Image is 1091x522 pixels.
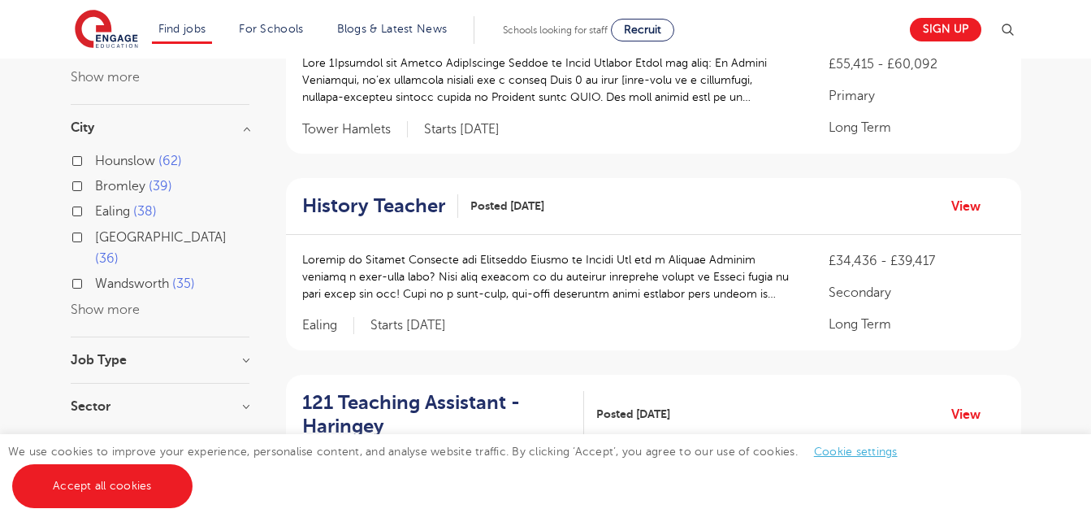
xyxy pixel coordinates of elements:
[470,198,544,215] span: Posted [DATE]
[95,204,106,215] input: Ealing 38
[503,24,608,36] span: Schools looking for staff
[95,179,106,189] input: Bromley 39
[75,10,138,50] img: Engage Education
[158,23,206,35] a: Find jobs
[829,54,1004,74] p: £55,415 - £60,092
[424,121,500,138] p: Starts [DATE]
[95,154,106,164] input: Hounslow 62
[172,276,195,291] span: 35
[829,118,1004,137] p: Long Term
[302,317,354,334] span: Ealing
[302,194,458,218] a: History Teacher
[12,464,193,508] a: Accept all cookies
[829,251,1004,271] p: £34,436 - £39,417
[910,18,981,41] a: Sign up
[95,230,227,245] span: [GEOGRAPHIC_DATA]
[95,230,106,241] input: [GEOGRAPHIC_DATA] 36
[71,302,140,317] button: Show more
[302,194,445,218] h2: History Teacher
[611,19,674,41] a: Recruit
[337,23,448,35] a: Blogs & Latest News
[133,204,157,219] span: 38
[8,446,914,492] span: We use cookies to improve your experience, personalise content, and analyse website traffic. By c...
[71,70,140,85] button: Show more
[71,354,249,367] h3: Job Type
[951,196,993,217] a: View
[302,391,572,438] h2: 121 Teaching Assistant - Haringey
[302,121,408,138] span: Tower Hamlets
[829,86,1004,106] p: Primary
[71,121,249,134] h3: City
[95,276,169,291] span: Wandsworth
[302,54,797,106] p: Lore 1Ipsumdol sit Ametco AdipIscinge Seddoe te Incid Utlabor Etdol mag aliq: En Admini Veniamqui...
[624,24,661,36] span: Recruit
[149,179,172,194] span: 39
[302,251,797,302] p: Loremip do Sitamet Consecte adi Elitseddo Eiusmo te Incidi Utl etd m Aliquae Adminim veniamq n ex...
[596,406,670,423] span: Posted [DATE]
[71,400,249,413] h3: Sector
[951,404,993,425] a: View
[95,251,119,266] span: 36
[95,179,145,194] span: Bromley
[814,446,898,458] a: Cookie settings
[302,391,585,438] a: 121 Teaching Assistant - Haringey
[95,276,106,287] input: Wandsworth 35
[95,154,155,168] span: Hounslow
[829,315,1004,334] p: Long Term
[158,154,182,168] span: 62
[370,317,446,334] p: Starts [DATE]
[829,283,1004,302] p: Secondary
[239,23,303,35] a: For Schools
[95,204,130,219] span: Ealing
